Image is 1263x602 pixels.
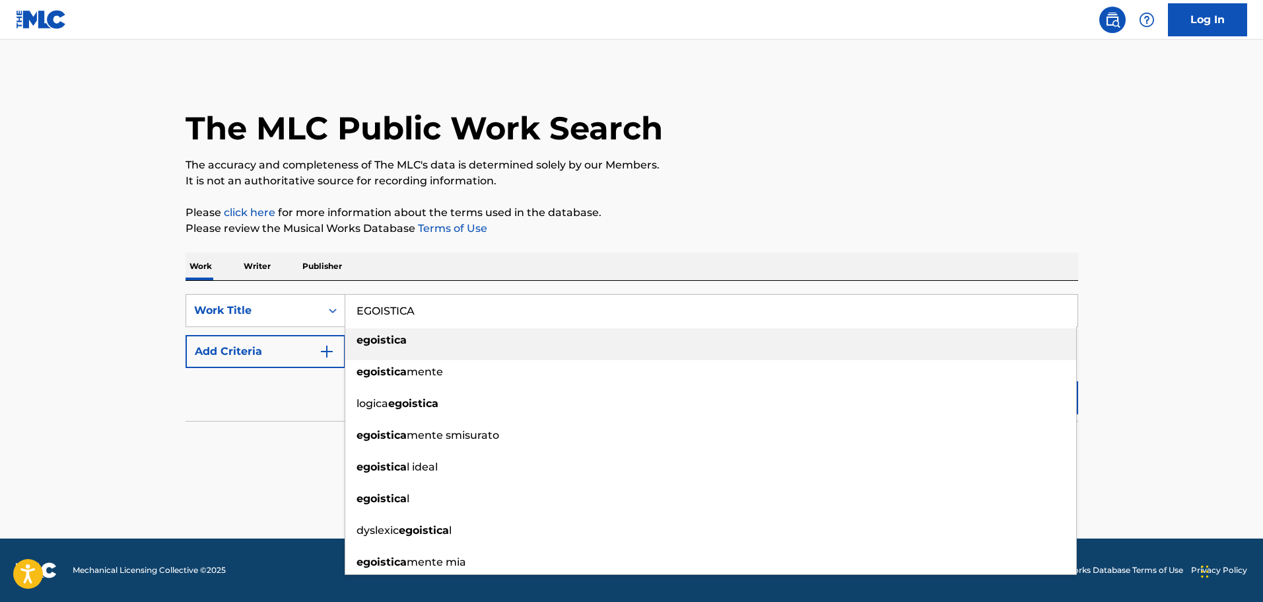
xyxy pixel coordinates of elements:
iframe: Chat Widget [1197,539,1263,602]
span: mente [407,365,443,378]
p: Writer [240,252,275,280]
div: Help [1134,7,1160,33]
p: Please for more information about the terms used in the database. [186,205,1078,221]
a: click here [224,206,275,219]
p: It is not an authoritative source for recording information. [186,173,1078,189]
p: Please review the Musical Works Database [186,221,1078,237]
span: l ideal [407,461,438,473]
a: Privacy Policy [1191,564,1247,576]
a: Log In [1168,3,1247,36]
p: Publisher [298,252,346,280]
img: help [1139,12,1155,28]
form: Search Form [186,294,1078,421]
strong: egoistica [357,461,407,473]
strong: egoistica [357,365,407,378]
span: mente smisurato [407,429,499,441]
a: Public Search [1099,7,1126,33]
a: Terms of Use [415,222,487,235]
h1: The MLC Public Work Search [186,108,663,148]
strong: egoistica [357,429,407,441]
span: l [449,524,452,537]
a: Musical Works Database Terms of Use [1033,564,1183,576]
img: 9d2ae6d4665cec9f34b9.svg [319,344,335,359]
p: The accuracy and completeness of The MLC's data is determined solely by our Members. [186,157,1078,173]
button: Add Criteria [186,335,345,368]
span: l [407,492,409,505]
strong: egoistica [357,492,407,505]
img: logo [16,562,57,578]
span: dyslexic [357,524,399,537]
span: mente mia [407,556,466,568]
strong: egoistica [357,556,407,568]
p: Work [186,252,216,280]
strong: egoistica [399,524,449,537]
strong: egoistica [357,334,407,346]
div: Drag [1201,552,1209,591]
div: Work Title [194,303,313,319]
img: search [1105,12,1120,28]
span: logica [357,397,388,410]
img: MLC Logo [16,10,67,29]
span: Mechanical Licensing Collective © 2025 [73,564,226,576]
strong: egoistica [388,397,438,410]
